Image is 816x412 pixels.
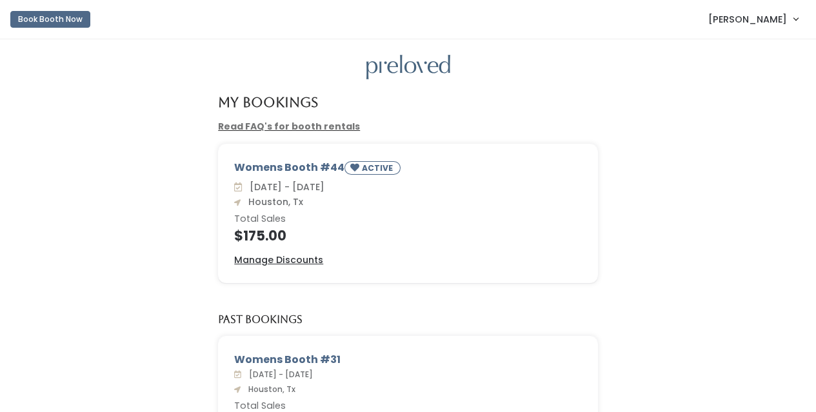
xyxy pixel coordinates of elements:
[708,12,787,26] span: [PERSON_NAME]
[218,314,303,326] h5: Past Bookings
[234,160,582,180] div: Womens Booth #44
[234,228,582,243] h4: $175.00
[10,5,90,34] a: Book Booth Now
[218,120,360,133] a: Read FAQ's for booth rentals
[234,352,582,368] div: Womens Booth #31
[695,5,811,33] a: [PERSON_NAME]
[243,384,295,395] span: Houston, Tx
[234,253,323,267] a: Manage Discounts
[234,253,323,266] u: Manage Discounts
[243,195,303,208] span: Houston, Tx
[244,181,324,193] span: [DATE] - [DATE]
[234,401,582,411] h6: Total Sales
[244,369,313,380] span: [DATE] - [DATE]
[218,95,318,110] h4: My Bookings
[10,11,90,28] button: Book Booth Now
[366,55,450,80] img: preloved logo
[362,162,395,173] small: ACTIVE
[234,214,582,224] h6: Total Sales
